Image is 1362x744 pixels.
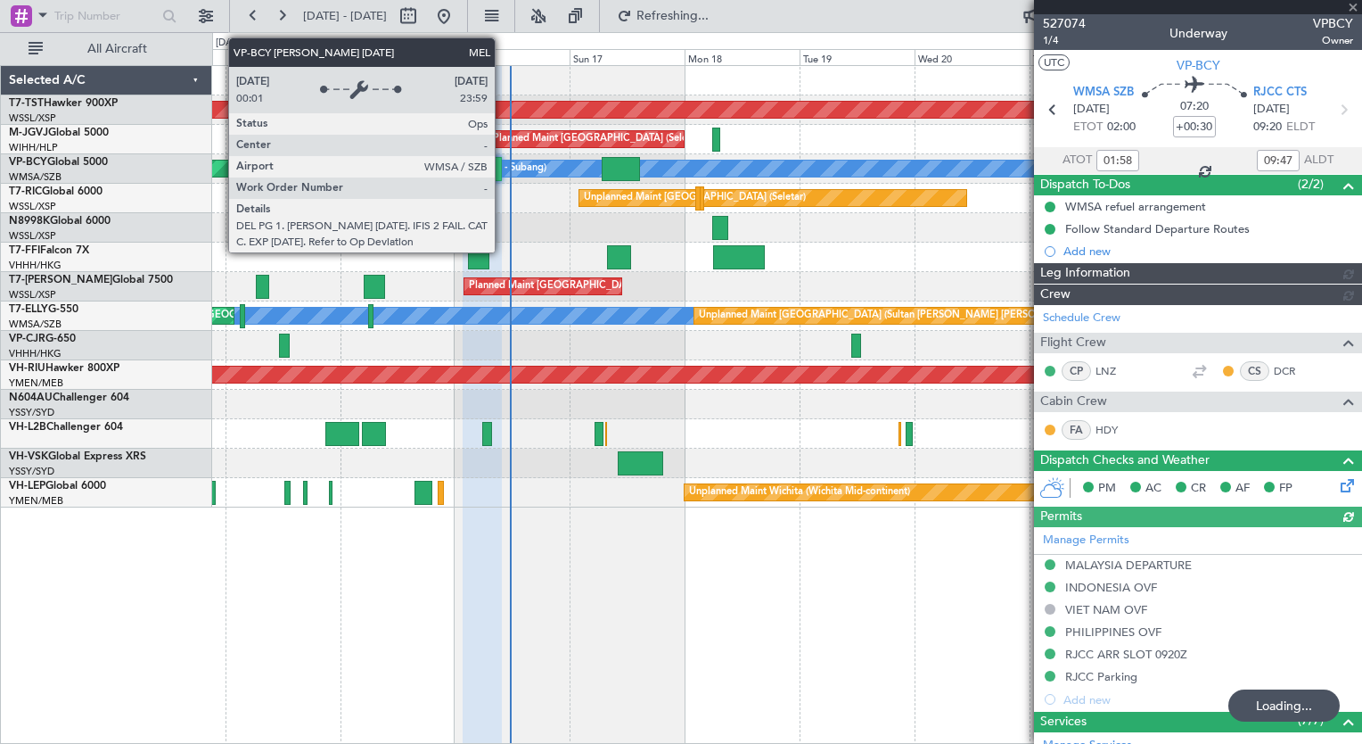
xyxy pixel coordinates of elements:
span: VH-RIU [9,363,45,374]
span: VP-BCY [9,157,47,168]
div: Sat 16 [455,49,570,65]
span: [DATE] [1073,101,1110,119]
div: Fri 15 [340,49,455,65]
span: WMSA SZB [1073,84,1134,102]
div: Mon 18 [685,49,800,65]
div: [DATE] [216,36,246,51]
span: Refreshing... [636,10,710,22]
a: VH-RIUHawker 800XP [9,363,119,374]
button: Refreshing... [609,2,716,30]
a: T7-FFIFalcon 7X [9,245,89,256]
div: Underway [1169,24,1227,43]
div: Unplanned Maint [GEOGRAPHIC_DATA] (Seletar) [584,185,806,211]
div: Wed 20 [915,49,1030,65]
a: YSSY/SYD [9,406,54,419]
div: Thu 14 [226,49,340,65]
span: ALDT [1304,152,1333,169]
span: RJCC CTS [1253,84,1307,102]
div: Follow Standard Departure Routes [1065,221,1250,236]
a: T7-RICGlobal 6000 [9,186,103,197]
a: WSSL/XSP [9,229,56,243]
span: 07:20 [1180,98,1209,116]
div: Loading... [1228,690,1340,722]
span: VH-VSK [9,451,48,462]
span: 02:00 [1107,119,1136,136]
span: AC [1145,480,1161,498]
span: All Aircraft [46,43,188,55]
span: 1/4 [1043,33,1086,48]
span: ATOT [1063,152,1092,169]
span: 09:20 [1253,119,1282,136]
span: N604AU [9,393,53,403]
div: Add new [1063,244,1353,259]
span: Dispatch Checks and Weather [1040,451,1210,471]
div: WMSA refuel arrangement [1065,199,1206,214]
a: WMSA/SZB [9,170,62,184]
span: Services [1040,712,1087,732]
div: Thu 21 [1030,49,1145,65]
a: N604AUChallenger 604 [9,393,129,403]
span: FP [1279,480,1292,498]
input: Trip Number [54,3,157,29]
a: M-JGVJGlobal 5000 [9,128,109,138]
span: [DATE] [1253,101,1290,119]
div: Tue 19 [800,49,915,65]
span: T7-[PERSON_NAME] [9,275,112,285]
span: T7-ELLY [9,304,48,315]
span: VH-L2B [9,422,46,433]
a: VP-CJRG-650 [9,334,76,344]
span: Owner [1313,33,1353,48]
a: T7-[PERSON_NAME]Global 7500 [9,275,173,285]
span: Dispatch To-Dos [1040,175,1130,195]
a: VH-LEPGlobal 6000 [9,481,106,492]
span: VH-LEP [9,481,45,492]
a: N8998KGlobal 6000 [9,216,111,227]
a: YMEN/MEB [9,376,63,390]
button: UTC [1038,54,1070,70]
span: 527074 [1043,14,1086,33]
div: Planned Maint [GEOGRAPHIC_DATA] (Seletar) [469,273,678,300]
a: WSSL/XSP [9,200,56,213]
a: WSSL/XSP [9,288,56,302]
div: Sun 17 [570,49,685,65]
span: T7-FFI [9,245,40,256]
a: T7-TSTHawker 900XP [9,98,118,109]
a: WSSL/XSP [9,112,56,125]
a: YSSY/SYD [9,465,54,478]
span: T7-TST [9,98,44,109]
span: N8998K [9,216,50,227]
div: Unplanned Maint [GEOGRAPHIC_DATA] (Sultan [PERSON_NAME] [PERSON_NAME] - Subang) [699,302,1127,329]
a: VP-BCYGlobal 5000 [9,157,108,168]
div: Planned Maint [GEOGRAPHIC_DATA] (Seletar) [493,126,702,153]
div: Unplanned Maint Wichita (Wichita Mid-continent) [689,479,910,506]
span: [DATE] - [DATE] [303,8,387,24]
button: All Aircraft [20,35,193,63]
span: ETOT [1073,119,1103,136]
a: VHHH/HKG [9,347,62,360]
span: VPBCY [1313,14,1353,33]
span: M-JGVJ [9,128,48,138]
span: PM [1098,480,1116,498]
a: VHHH/HKG [9,259,62,272]
span: CR [1191,480,1206,498]
span: ELDT [1286,119,1315,136]
a: WMSA/SZB [9,318,62,331]
span: (2/2) [1298,175,1324,194]
span: AF [1235,480,1250,498]
a: T7-ELLYG-550 [9,304,78,315]
span: VP-CJR [9,334,45,344]
a: VH-VSKGlobal Express XRS [9,451,146,462]
a: WIHH/HLP [9,141,58,154]
span: VP-BCY [1177,56,1220,75]
a: YMEN/MEB [9,494,63,508]
a: VH-L2BChallenger 604 [9,422,123,433]
span: T7-RIC [9,186,42,197]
